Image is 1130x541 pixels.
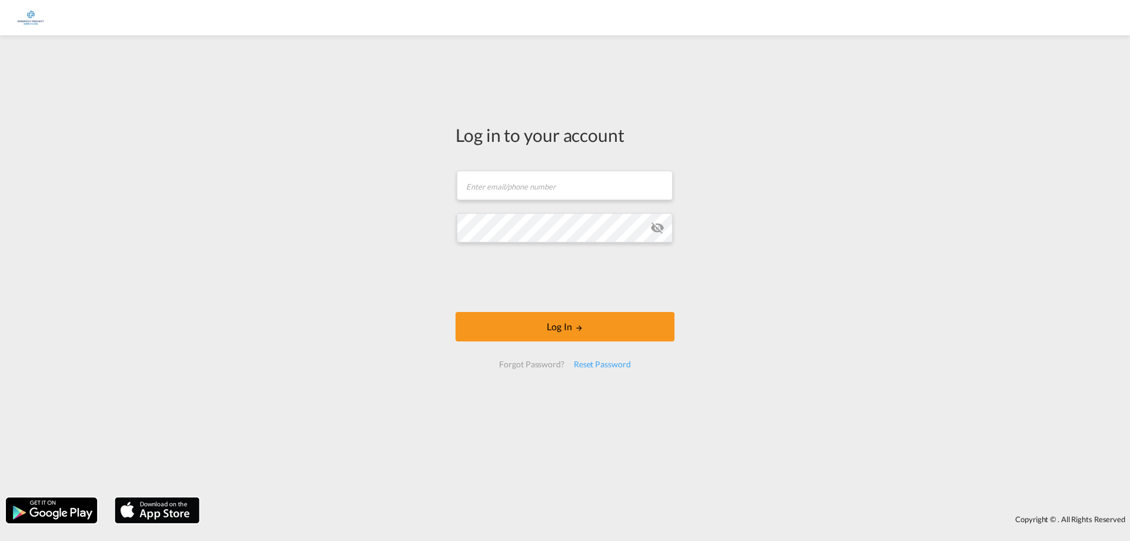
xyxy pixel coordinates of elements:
[18,5,44,31] img: e1326340b7c511ef854e8d6a806141ad.jpg
[205,509,1130,529] div: Copyright © . All Rights Reserved
[456,122,674,147] div: Log in to your account
[457,171,673,200] input: Enter email/phone number
[650,221,664,235] md-icon: icon-eye-off
[569,354,636,375] div: Reset Password
[494,354,569,375] div: Forgot Password?
[114,496,201,525] img: apple.png
[5,496,98,525] img: google.png
[456,312,674,341] button: LOGIN
[476,254,654,300] iframe: reCAPTCHA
